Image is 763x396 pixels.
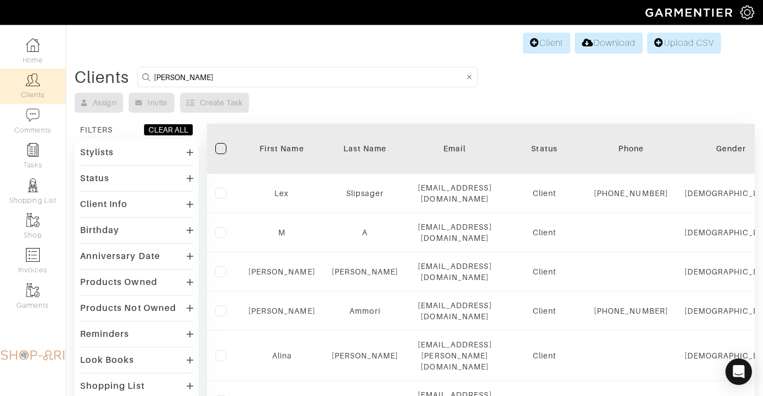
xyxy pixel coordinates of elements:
[415,182,495,204] div: [EMAIL_ADDRESS][DOMAIN_NAME]
[324,124,407,174] th: Toggle SortBy
[511,350,577,361] div: Client
[80,277,157,288] div: Products Owned
[332,267,399,276] a: [PERSON_NAME]
[26,38,40,52] img: dashboard-icon-dbcd8f5a0b271acd01030246c82b418ddd0df26cd7fceb0bd07c9910d44c42f6.png
[503,124,586,174] th: Toggle SortBy
[26,283,40,297] img: garments-icon-b7da505a4dc4fd61783c78ac3ca0ef83fa9d6f193b1c9dc38574b1d14d53ca28.png
[278,228,285,237] a: M
[26,178,40,192] img: stylists-icon-eb353228a002819b7ec25b43dbf5f0378dd9e0616d9560372ff212230b889e62.png
[332,143,399,154] div: Last Name
[415,300,495,322] div: [EMAIL_ADDRESS][DOMAIN_NAME]
[80,147,114,158] div: Stylists
[332,351,399,360] a: [PERSON_NAME]
[240,124,324,174] th: Toggle SortBy
[80,303,176,314] div: Products Not Owned
[511,305,577,316] div: Client
[511,143,577,154] div: Status
[248,267,315,276] a: [PERSON_NAME]
[80,355,135,366] div: Look Books
[415,339,495,372] div: [EMAIL_ADDRESS][PERSON_NAME][DOMAIN_NAME]
[80,199,128,210] div: Client Info
[362,228,368,237] a: A
[725,358,752,385] div: Open Intercom Messenger
[80,173,109,184] div: Status
[80,251,160,262] div: Anniversary Date
[647,33,721,54] a: Upload CSV
[26,213,40,227] img: garments-icon-b7da505a4dc4fd61783c78ac3ca0ef83fa9d6f193b1c9dc38574b1d14d53ca28.png
[575,33,643,54] a: Download
[154,70,464,84] input: Search by name, email, phone, city, or state
[415,261,495,283] div: [EMAIL_ADDRESS][DOMAIN_NAME]
[75,72,129,83] div: Clients
[740,6,754,19] img: gear-icon-white-bd11855cb880d31180b6d7d6211b90ccbf57a29d726f0c71d8c61bd08dd39cc2.png
[26,143,40,157] img: reminder-icon-8004d30b9f0a5d33ae49ab947aed9ed385cf756f9e5892f1edd6e32f2345188e.png
[144,124,193,136] button: CLEAR ALL
[415,221,495,244] div: [EMAIL_ADDRESS][DOMAIN_NAME]
[26,108,40,122] img: comment-icon-a0a6a9ef722e966f86d9cbdc48e553b5cf19dbc54f86b18d962a5391bc8f6eb6.png
[523,33,570,54] a: Client
[80,225,119,236] div: Birthday
[349,307,380,315] a: Ammori
[272,351,292,360] a: Alina
[248,143,315,154] div: First Name
[248,307,315,315] a: [PERSON_NAME]
[594,143,668,154] div: Phone
[640,3,740,22] img: garmentier-logo-header-white-b43fb05a5012e4ada735d5af1a66efaba907eab6374d6393d1fbf88cb4ef424d.png
[511,188,577,199] div: Client
[26,248,40,262] img: orders-icon-0abe47150d42831381b5fb84f609e132dff9fe21cb692f30cb5eec754e2cba89.png
[511,227,577,238] div: Client
[511,266,577,277] div: Client
[594,188,668,199] div: [PHONE_NUMBER]
[26,73,40,87] img: clients-icon-6bae9207a08558b7cb47a8932f037763ab4055f8c8b6bfacd5dc20c3e0201464.png
[149,124,188,135] div: CLEAR ALL
[80,381,145,392] div: Shopping List
[274,189,289,198] a: Lex
[415,143,495,154] div: Email
[594,305,668,316] div: [PHONE_NUMBER]
[80,124,113,135] div: FILTERS
[346,189,383,198] a: Slipsager
[80,329,129,340] div: Reminders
